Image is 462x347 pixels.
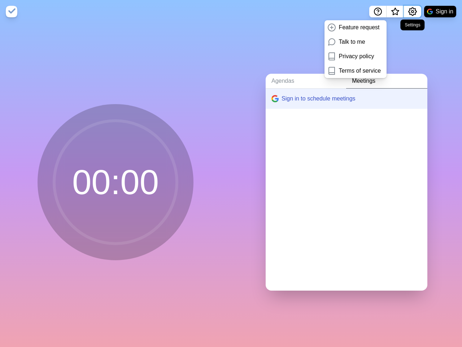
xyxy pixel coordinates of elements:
button: Settings [404,6,421,17]
button: Sign in [424,6,456,17]
img: google logo [427,9,433,14]
p: Feature request [339,23,380,32]
button: Help [369,6,387,17]
a: Meetings [346,74,427,89]
a: Agendas [266,74,346,89]
a: Privacy policy [324,49,387,64]
img: google logo [271,95,279,102]
p: Privacy policy [339,52,374,61]
a: Feature request [324,20,387,35]
p: Talk to me [339,38,365,46]
button: Sign in to schedule meetings [266,89,427,109]
button: What’s new [387,6,404,17]
img: timeblocks logo [6,6,17,17]
p: Terms of service [339,67,381,75]
a: Terms of service [324,64,387,78]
